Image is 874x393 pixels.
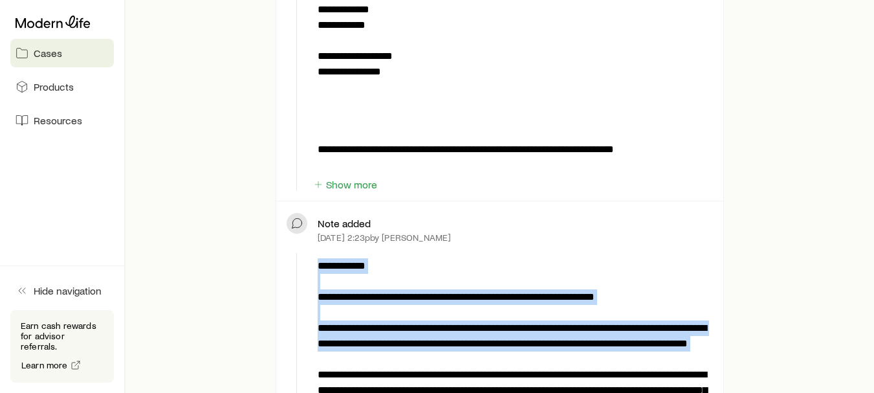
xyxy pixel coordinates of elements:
[10,106,114,135] a: Resources
[34,47,62,60] span: Cases
[10,73,114,101] a: Products
[318,232,451,243] p: [DATE] 2:23p by [PERSON_NAME]
[10,310,114,383] div: Earn cash rewards for advisor referrals.Learn more
[318,217,371,230] p: Note added
[10,276,114,305] button: Hide navigation
[34,80,74,93] span: Products
[34,114,82,127] span: Resources
[312,179,378,191] button: Show more
[34,284,102,297] span: Hide navigation
[10,39,114,67] a: Cases
[21,320,104,352] p: Earn cash rewards for advisor referrals.
[21,361,68,370] span: Learn more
